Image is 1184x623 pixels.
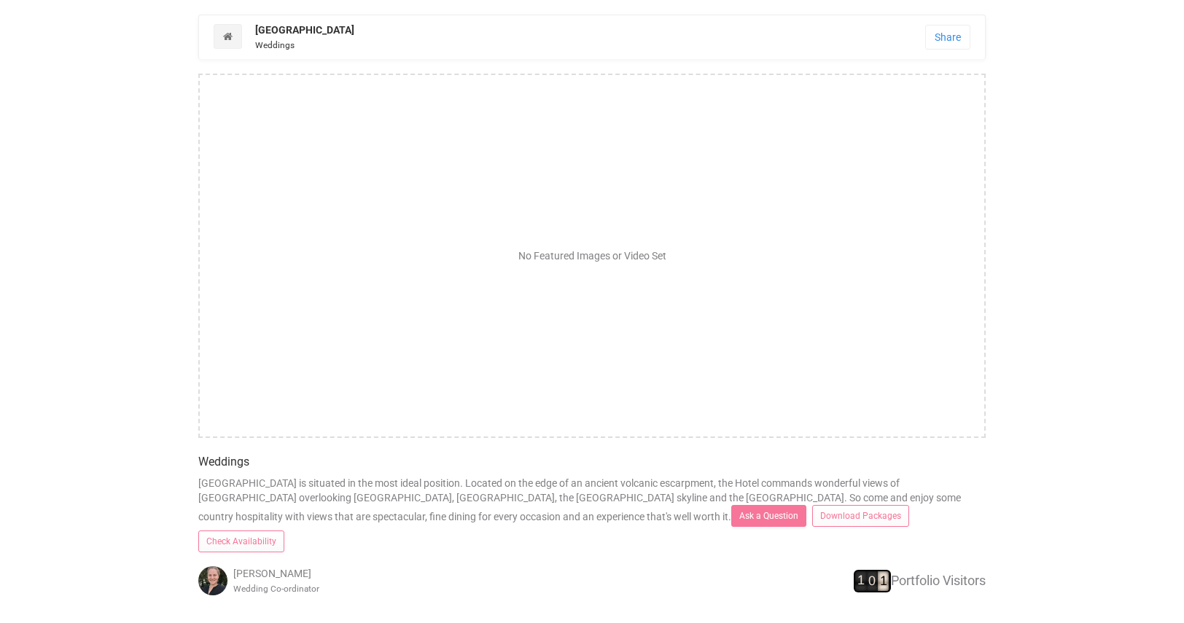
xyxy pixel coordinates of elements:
[198,530,284,552] a: Check Availability
[198,455,986,469] h4: Weddings
[868,571,876,590] div: 0
[187,438,997,610] div: [GEOGRAPHIC_DATA] is situated in the most ideal position. Located on the edge of an ancient volca...
[731,505,806,527] a: Ask a Question
[880,571,887,590] div: 1
[198,566,461,595] div: [PERSON_NAME]
[925,25,970,50] a: Share
[255,24,354,36] strong: [GEOGRAPHIC_DATA]
[198,566,227,595] img: open-uri20250213-2-1m688p0
[812,505,909,527] a: Download Packages
[518,248,666,263] div: No Featured Images or Video Set
[857,571,865,590] div: 1
[723,570,986,593] div: Portfolio Visitors
[233,584,319,594] small: Wedding Co-ordinator
[255,40,295,50] small: Weddings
